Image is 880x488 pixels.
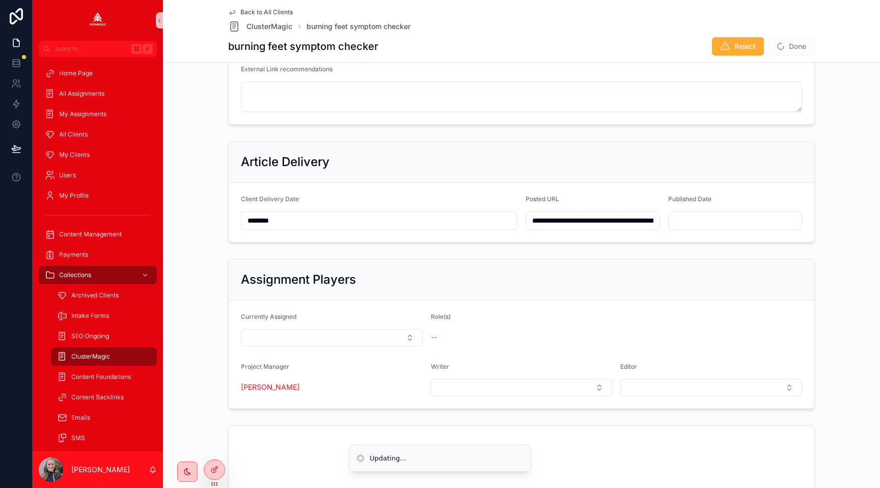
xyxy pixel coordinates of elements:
a: Content Backlinks [51,388,157,406]
button: Select Button [241,329,423,346]
p: [PERSON_NAME] [71,465,130,475]
span: K [144,45,152,53]
a: SMS [51,429,157,447]
span: My Profile [59,192,89,200]
span: Editor [620,363,637,370]
button: Jump to...K [39,41,157,57]
span: SMS [71,434,85,442]
a: Archived Clients [51,286,157,305]
span: SEO Ongoing [71,332,109,340]
span: Posted URL [526,195,559,203]
span: Intake Forms [71,312,109,320]
span: Reject [734,41,756,51]
a: ClusterMagic [51,347,157,366]
span: Client Delivery Date [241,195,299,203]
span: Content Foundations [71,373,131,381]
button: Select Button [620,379,802,396]
a: Back to All Clients [228,8,293,16]
span: Writer [431,363,449,370]
h2: Assignment Players [241,272,356,288]
span: Content Management [59,230,122,238]
span: Jump to... [54,45,127,53]
span: Users [59,171,76,179]
a: Home Page [39,64,157,83]
span: Emails [71,414,90,422]
span: Home Page [59,69,93,77]
a: My Profile [39,186,157,205]
a: burning feet symptom checker [307,21,410,32]
span: Collections [59,271,91,279]
button: Select Button [431,379,613,396]
span: Payments [59,251,88,259]
a: Content Foundations [51,368,157,386]
a: Content Management [39,225,157,243]
span: My Assignments [59,110,106,118]
span: Archived Clients [71,291,119,300]
a: SEO Ongoing [51,327,157,345]
span: Project Manager [241,363,289,370]
a: Emails [51,409,157,427]
a: All Assignments [39,85,157,103]
a: Intake Forms [51,307,157,325]
span: All Assignments [59,90,104,98]
a: [PERSON_NAME] [241,382,299,392]
span: Content Backlinks [71,393,124,401]
span: ClusterMagic [71,353,110,361]
span: My Clients [59,151,90,159]
span: Role(s) [431,313,451,320]
a: Collections [39,266,157,284]
span: -- [431,332,437,342]
span: All Clients [59,130,88,139]
button: Reject [712,37,764,56]
a: ClusterMagic [228,20,292,33]
h1: burning feet symptom checker [228,39,378,53]
div: Updating... [370,453,406,464]
h2: Article Delivery [241,154,329,170]
a: Payments [39,246,157,264]
a: My Assignments [39,105,157,123]
span: Back to All Clients [240,8,293,16]
span: ClusterMagic [246,21,292,32]
a: All Clients [39,125,157,144]
span: Currently Assigned [241,313,296,320]
a: My Clients [39,146,157,164]
span: External Link recommendations [241,65,333,73]
span: Published Date [668,195,711,203]
div: scrollable content [33,57,163,451]
img: App logo [90,12,106,29]
a: Users [39,166,157,184]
